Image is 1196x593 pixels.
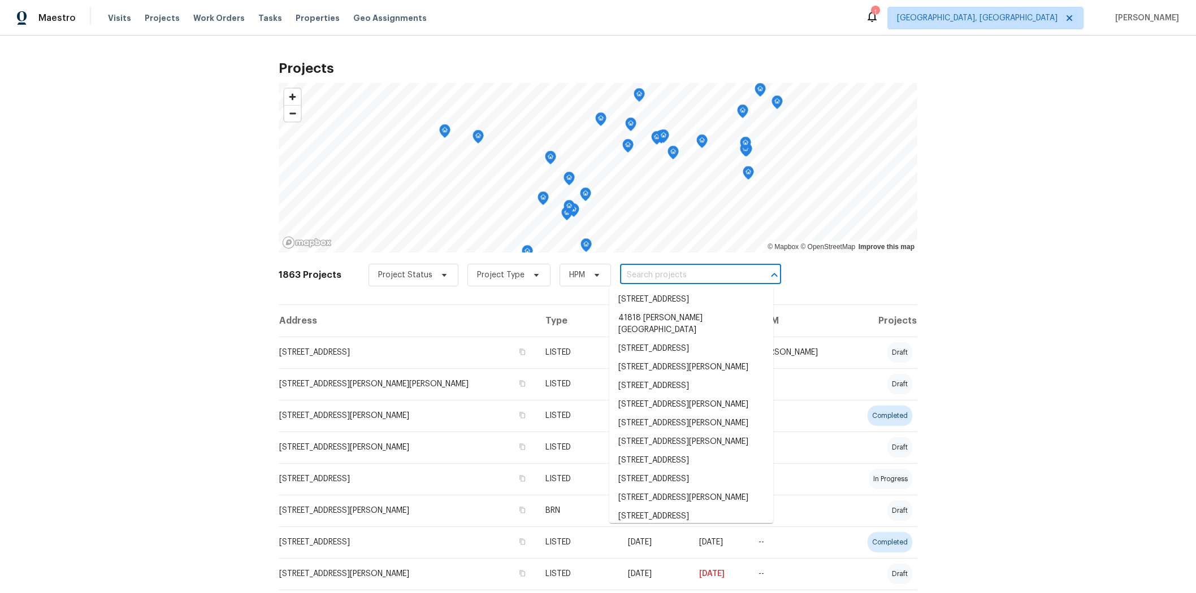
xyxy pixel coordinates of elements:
button: Copy Address [517,473,527,483]
li: [STREET_ADDRESS][PERSON_NAME] [609,414,773,433]
div: Map marker [580,188,591,205]
span: Geo Assignments [353,12,427,24]
td: [DATE] [619,558,690,590]
span: Visits [108,12,131,24]
span: [GEOGRAPHIC_DATA], [GEOGRAPHIC_DATA] [897,12,1058,24]
div: Map marker [564,172,575,189]
button: Copy Address [517,442,527,452]
th: HPM [749,305,845,337]
li: [STREET_ADDRESS] [609,451,773,470]
div: Map marker [634,88,645,106]
div: Map marker [439,124,450,142]
div: Map marker [651,131,662,149]
td: LISTED [536,368,619,400]
th: Address [279,305,536,337]
a: Improve this map [859,243,915,251]
td: [PERSON_NAME] [749,337,845,368]
td: LISTED [536,431,619,463]
a: OpenStreetMap [800,243,855,251]
div: Map marker [580,238,592,256]
input: Search projects [620,267,749,284]
div: Map marker [625,117,636,135]
div: Map marker [595,112,606,130]
div: Map marker [656,130,667,147]
div: in progress [869,469,912,489]
td: [STREET_ADDRESS][PERSON_NAME] [279,558,536,590]
button: Copy Address [517,568,527,578]
td: -- [749,495,845,526]
button: Copy Address [517,505,527,515]
div: Map marker [743,166,754,184]
li: [STREET_ADDRESS][PERSON_NAME] [609,395,773,414]
td: [STREET_ADDRESS] [279,526,536,558]
td: LISTED [536,337,619,368]
td: -- [749,463,845,495]
td: LISTED [536,526,619,558]
button: Copy Address [517,537,527,547]
li: [STREET_ADDRESS] [609,507,773,526]
div: Map marker [696,134,708,152]
a: Mapbox homepage [282,236,332,249]
td: LISTED [536,400,619,431]
td: [STREET_ADDRESS][PERSON_NAME][PERSON_NAME] [279,368,536,400]
h2: Projects [279,63,917,74]
div: draft [887,564,912,584]
li: 41818 [PERSON_NAME][GEOGRAPHIC_DATA] [609,309,773,339]
span: [PERSON_NAME] [1111,12,1179,24]
div: draft [887,342,912,363]
span: HPM [569,269,585,281]
th: Type [536,305,619,337]
td: [DATE] [690,526,749,558]
span: Properties [296,12,340,24]
span: Work Orders [193,12,245,24]
td: -- [749,400,845,431]
div: Map marker [737,104,748,122]
li: [STREET_ADDRESS] [609,377,773,395]
td: [STREET_ADDRESS][PERSON_NAME] [279,495,536,526]
span: Projects [145,12,180,24]
td: LISTED [536,558,619,590]
button: Copy Address [517,378,527,389]
div: Map marker [564,200,575,217]
td: BRN [536,495,619,526]
div: Map marker [522,245,533,263]
li: [STREET_ADDRESS] [609,470,773,489]
div: draft [887,374,912,394]
td: [STREET_ADDRESS][PERSON_NAME] [279,431,536,463]
td: [STREET_ADDRESS][PERSON_NAME] [279,400,536,431]
td: -- [749,558,845,590]
td: [STREET_ADDRESS] [279,463,536,495]
span: Zoom out [284,106,301,121]
button: Zoom out [284,105,301,121]
span: Maestro [38,12,76,24]
td: [DATE] [619,526,690,558]
div: completed [868,532,912,552]
h2: 1863 Projects [279,269,341,281]
span: Zoom in [284,89,301,105]
div: Map marker [755,83,766,101]
li: [STREET_ADDRESS][PERSON_NAME] [609,489,773,507]
span: Tasks [258,14,282,22]
div: Map marker [473,130,484,147]
canvas: Map [279,83,917,252]
div: Map marker [658,129,669,147]
button: Copy Address [517,410,527,420]
td: -- [749,431,845,463]
div: Map marker [740,137,751,154]
a: Mapbox [768,243,799,251]
div: completed [868,405,912,426]
button: Close [766,267,782,283]
li: [STREET_ADDRESS][PERSON_NAME] [609,358,773,377]
button: Copy Address [517,347,527,357]
li: [STREET_ADDRESS] [609,339,773,358]
div: Map marker [545,151,556,168]
div: Map marker [538,191,549,209]
div: 1 [871,7,879,18]
span: Project Type [477,269,525,281]
div: Map marker [668,146,679,163]
td: -- [749,368,845,400]
div: Map marker [772,95,783,113]
td: [STREET_ADDRESS] [279,337,536,368]
td: LISTED [536,463,619,495]
span: Project Status [378,269,432,281]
